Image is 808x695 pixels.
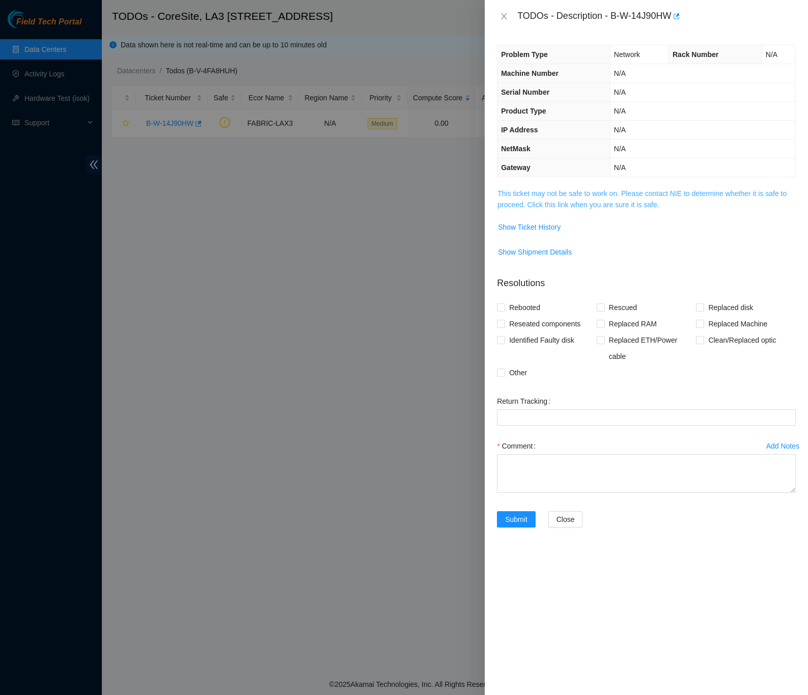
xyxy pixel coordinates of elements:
[505,316,584,332] span: Reseated components
[614,107,626,115] span: N/A
[497,393,554,409] label: Return Tracking
[501,69,559,77] span: Machine Number
[673,50,718,59] span: Rack Number
[497,511,536,527] button: Submit
[501,50,548,59] span: Problem Type
[766,442,799,450] div: Add Notes
[766,50,777,59] span: N/A
[497,438,540,454] label: Comment
[605,332,696,365] span: Replaced ETH/Power cable
[505,365,531,381] span: Other
[498,221,561,233] span: Show Ticket History
[497,189,787,209] a: This ticket may not be safe to work on. Please contact NIE to determine whether it is safe to pro...
[505,299,544,316] span: Rebooted
[498,246,572,258] span: Show Shipment Details
[505,514,527,525] span: Submit
[497,219,561,235] button: Show Ticket History
[614,163,626,172] span: N/A
[605,316,661,332] span: Replaced RAM
[517,8,796,24] div: TODOs - Description - B-W-14J90HW
[704,299,757,316] span: Replaced disk
[497,409,796,426] input: Return Tracking
[704,332,780,348] span: Clean/Replaced optic
[497,454,796,493] textarea: Comment
[501,126,538,134] span: IP Address
[614,50,640,59] span: Network
[556,514,575,525] span: Close
[497,268,796,290] p: Resolutions
[614,88,626,96] span: N/A
[497,12,511,21] button: Close
[497,244,572,260] button: Show Shipment Details
[614,145,626,153] span: N/A
[500,12,508,20] span: close
[605,299,641,316] span: Rescued
[501,107,546,115] span: Product Type
[548,511,583,527] button: Close
[501,145,531,153] span: NetMask
[501,163,531,172] span: Gateway
[505,332,578,348] span: Identified Faulty disk
[614,126,626,134] span: N/A
[704,316,771,332] span: Replaced Machine
[614,69,626,77] span: N/A
[766,438,800,454] button: Add Notes
[501,88,549,96] span: Serial Number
